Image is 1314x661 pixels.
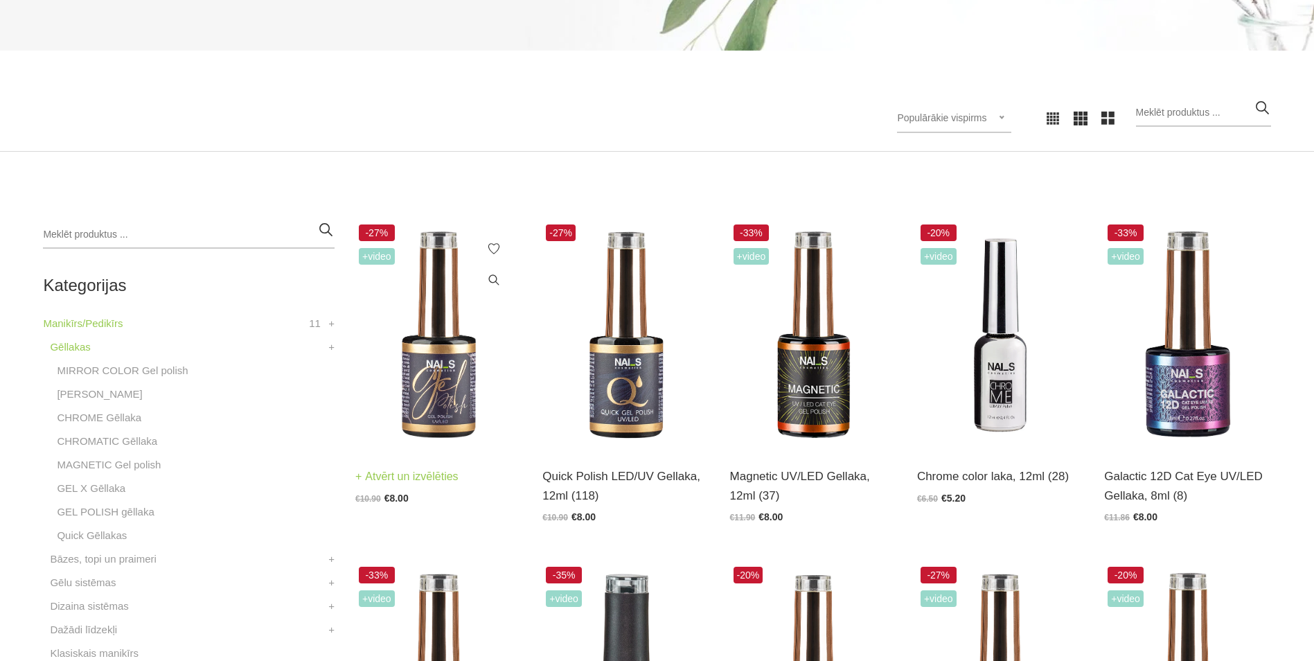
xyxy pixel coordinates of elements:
[542,221,709,450] img: Ātri, ērti un vienkārši!Intensīvi pigmentēta gellaka, kas perfekti klājas arī vienā slānī, tādā v...
[1108,248,1144,265] span: +Video
[57,457,161,473] a: MAGNETIC Gel polish
[43,315,123,332] a: Manikīrs/Pedikīrs
[758,511,783,522] span: €8.00
[328,339,335,355] a: +
[730,467,896,504] a: Magnetic UV/LED Gellaka, 12ml (37)
[359,567,395,583] span: -33%
[57,527,127,544] a: Quick Gēllakas
[921,590,957,607] span: +Video
[734,248,770,265] span: +Video
[734,567,763,583] span: -20%
[50,551,156,567] a: Bāzes, topi un praimeri
[730,221,896,450] img: Ilgnoturīga gellaka, kas sastāv no metāla mikrodaļiņām, kuras īpaša magnēta ietekmē var pārvērst ...
[50,574,116,591] a: Gēlu sistēmas
[1133,511,1157,522] span: €8.00
[328,622,335,638] a: +
[1108,590,1144,607] span: +Video
[546,567,582,583] span: -35%
[328,551,335,567] a: +
[917,221,1083,450] img: Paredzēta hromēta jeb spoguļspīduma efekta veidošanai uz pilnas naga plātnes vai atsevišķiem diza...
[897,112,986,123] span: Populārākie vispirms
[1108,224,1144,241] span: -33%
[43,221,335,249] input: Meklēt produktus ...
[917,467,1083,486] a: Chrome color laka, 12ml (28)
[57,480,125,497] a: GEL X Gēllaka
[355,467,459,486] a: Atvērt un izvēlēties
[309,315,321,332] span: 11
[730,513,756,522] span: €11.90
[1104,467,1270,504] a: Galactic 12D Cat Eye UV/LED Gellaka, 8ml (8)
[57,362,188,379] a: MIRROR COLOR Gel polish
[328,598,335,615] a: +
[921,224,957,241] span: -20%
[359,224,395,241] span: -27%
[328,315,335,332] a: +
[359,248,395,265] span: +Video
[1108,567,1144,583] span: -20%
[542,513,568,522] span: €10.90
[43,276,335,294] h2: Kategorijas
[384,493,409,504] span: €8.00
[57,433,157,450] a: CHROMATIC Gēllaka
[1104,513,1130,522] span: €11.86
[355,221,522,450] img: Ilgnoturīga, intensīvi pigmentēta gellaka. Viegli klājas, lieliski žūst, nesaraujas, neatkāpjas n...
[50,622,117,638] a: Dažādi līdzekļi
[50,339,90,355] a: Gēllakas
[571,511,596,522] span: €8.00
[941,493,966,504] span: €5.20
[1136,99,1271,127] input: Meklēt produktus ...
[57,409,141,426] a: CHROME Gēllaka
[542,467,709,504] a: Quick Polish LED/UV Gellaka, 12ml (118)
[1104,221,1270,450] img: Daudzdimensionāla magnētiskā gellaka, kas satur smalkas, atstarojošas hroma daļiņas. Ar īpaša mag...
[546,224,576,241] span: -27%
[921,248,957,265] span: +Video
[546,590,582,607] span: +Video
[355,494,381,504] span: €10.90
[917,494,938,504] span: €6.50
[57,386,142,403] a: [PERSON_NAME]
[57,504,154,520] a: GEL POLISH gēllaka
[734,224,770,241] span: -33%
[359,590,395,607] span: +Video
[328,574,335,591] a: +
[50,598,128,615] a: Dizaina sistēmas
[921,567,957,583] span: -27%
